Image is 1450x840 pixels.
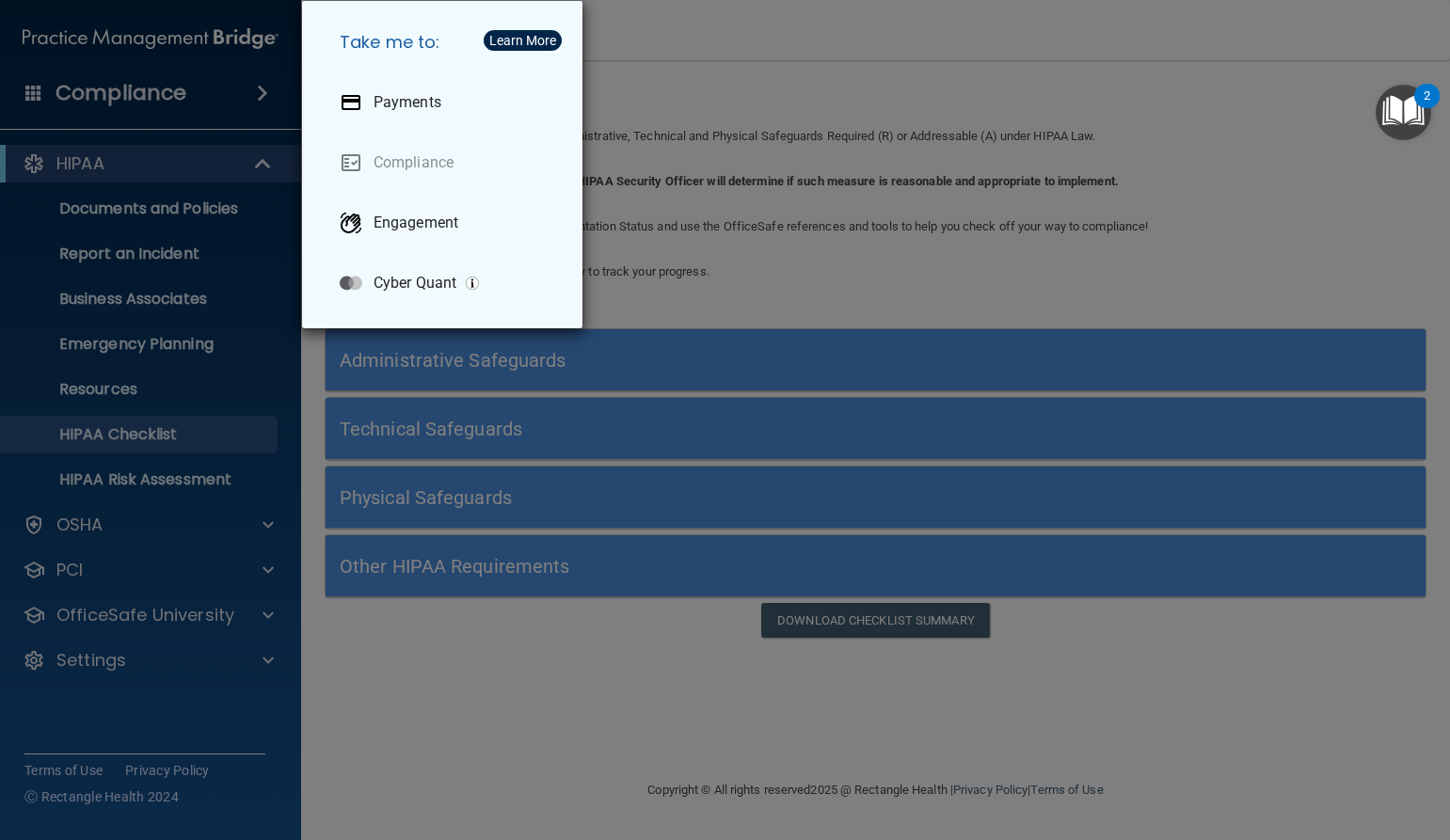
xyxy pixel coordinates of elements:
[489,34,556,47] div: Learn More
[325,136,567,189] a: Compliance
[325,16,567,69] h5: Take me to:
[1424,96,1430,120] div: 2
[484,30,562,51] button: Learn More
[325,197,567,249] a: Engagement
[1376,85,1431,140] button: Open Resource Center, 2 new notifications
[374,274,456,293] p: Cyber Quant
[325,76,567,129] a: Payments
[374,214,458,232] p: Engagement
[374,93,441,112] p: Payments
[325,257,567,309] a: Cyber Quant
